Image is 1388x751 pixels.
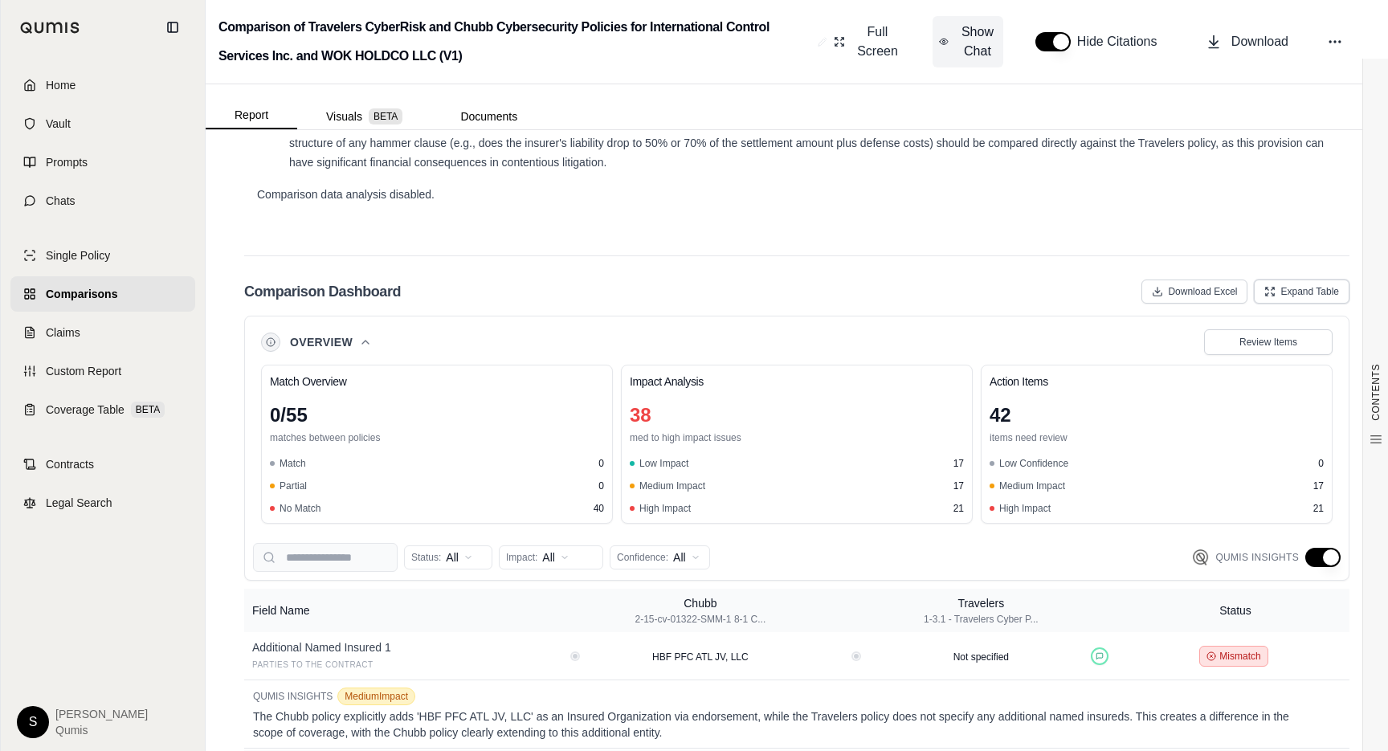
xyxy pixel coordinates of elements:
[1219,650,1260,663] span: Mismatch
[639,502,691,515] span: High Impact
[1091,647,1108,665] button: Marked as accurate/helpful
[46,286,117,302] span: Comparisons
[999,457,1068,470] span: Low Confidence
[1215,551,1299,564] span: Qumis Insights
[1231,32,1288,51] span: Download
[594,502,604,515] span: 40
[46,324,80,341] span: Claims
[630,431,964,444] div: med to high impact issues
[1193,549,1209,565] img: Qumis Logo
[280,457,306,470] span: Match
[1077,32,1167,51] span: Hide Citations
[297,104,431,129] button: Visuals
[1254,280,1349,304] button: Expand Table
[924,613,1039,626] div: 1-3.1 - Travelers Cyber P...
[10,315,195,350] a: Claims
[10,276,195,312] a: Comparisons
[854,654,859,659] button: View confidence details
[610,545,710,569] button: Confidence:All
[10,106,195,141] a: Vault
[990,373,1324,390] h3: Action Items
[630,402,964,428] div: 38
[999,480,1065,492] span: Medium Impact
[635,595,766,611] div: Chubb
[290,334,353,350] span: Overview
[252,657,552,673] div: Parties to the Contract
[280,480,307,492] span: Partial
[10,238,195,273] a: Single Policy
[270,402,604,428] div: 0 / 55
[252,639,552,655] div: Additional Named Insured 1
[160,14,186,40] button: Collapse sidebar
[270,373,604,390] h3: Match Overview
[46,116,71,132] span: Vault
[958,22,997,61] span: Show Chat
[46,456,94,472] span: Contracts
[411,551,441,564] span: Status:
[253,688,1315,705] div: QUMIS INSIGHTS
[10,67,195,103] a: Home
[1121,589,1349,632] th: Status
[990,431,1324,444] div: items need review
[253,708,1315,741] p: The Chubb policy explicitly adds 'HBF PFC ATL JV, LLC' as an Insured Organization via endorsement...
[933,16,1003,67] button: Show Chat
[639,480,705,492] span: Medium Impact
[431,104,546,129] button: Documents
[924,595,1039,611] div: Travelers
[635,613,766,626] div: 2-15-cv-01322-SMM-1 8-1 C...
[10,353,195,389] a: Custom Report
[953,651,1009,663] span: Not specified
[617,551,668,564] span: Confidence:
[542,549,555,565] span: All
[598,480,604,492] span: 0
[244,280,401,303] h2: Comparison Dashboard
[10,485,195,520] a: Legal Search
[46,154,88,170] span: Prompts
[55,706,148,722] span: [PERSON_NAME]
[506,551,537,564] span: Impact:
[1239,336,1297,349] span: Review Items
[20,22,80,34] img: Qumis Logo
[244,589,560,632] th: Field Name
[10,183,195,218] a: Chats
[652,651,749,663] span: HBF PFC ATL JV, LLC
[17,706,49,738] div: S
[1168,285,1237,298] span: Download Excel
[598,457,604,470] span: 0
[55,722,148,738] span: Qumis
[280,502,320,515] span: No Match
[10,145,195,180] a: Prompts
[218,13,811,71] h2: Comparison of Travelers CyberRisk and Chubb Cybersecurity Policies for International Control Serv...
[46,247,110,263] span: Single Policy
[953,457,964,470] span: 17
[673,549,686,565] span: All
[46,495,112,511] span: Legal Search
[290,334,372,350] button: Overview
[639,457,688,470] span: Low Impact
[270,431,604,444] div: matches between policies
[10,392,195,427] a: Coverage TableBETA
[1313,480,1324,492] span: 17
[446,549,459,565] span: All
[46,363,121,379] span: Custom Report
[289,117,1324,169] span: : Chubb is known for its panel counsel approach. The policy should be reviewed to understand the ...
[1313,502,1324,515] span: 21
[1318,457,1324,470] span: 0
[337,688,415,705] span: Medium impact
[1204,329,1333,355] button: Review Items
[953,502,964,515] span: 21
[827,16,907,67] button: Full Screen
[369,108,402,124] span: BETA
[630,373,964,390] h3: Impact Analysis
[1280,285,1339,298] span: Expand Table
[404,545,492,569] button: Status:All
[499,545,603,569] button: Impact:All
[46,193,76,209] span: Chats
[990,402,1324,428] div: 42
[10,447,195,482] a: Contracts
[999,502,1051,515] span: High Impact
[46,77,76,93] span: Home
[1141,280,1247,304] button: Download Excel
[855,22,900,61] span: Full Screen
[1199,26,1295,58] button: Download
